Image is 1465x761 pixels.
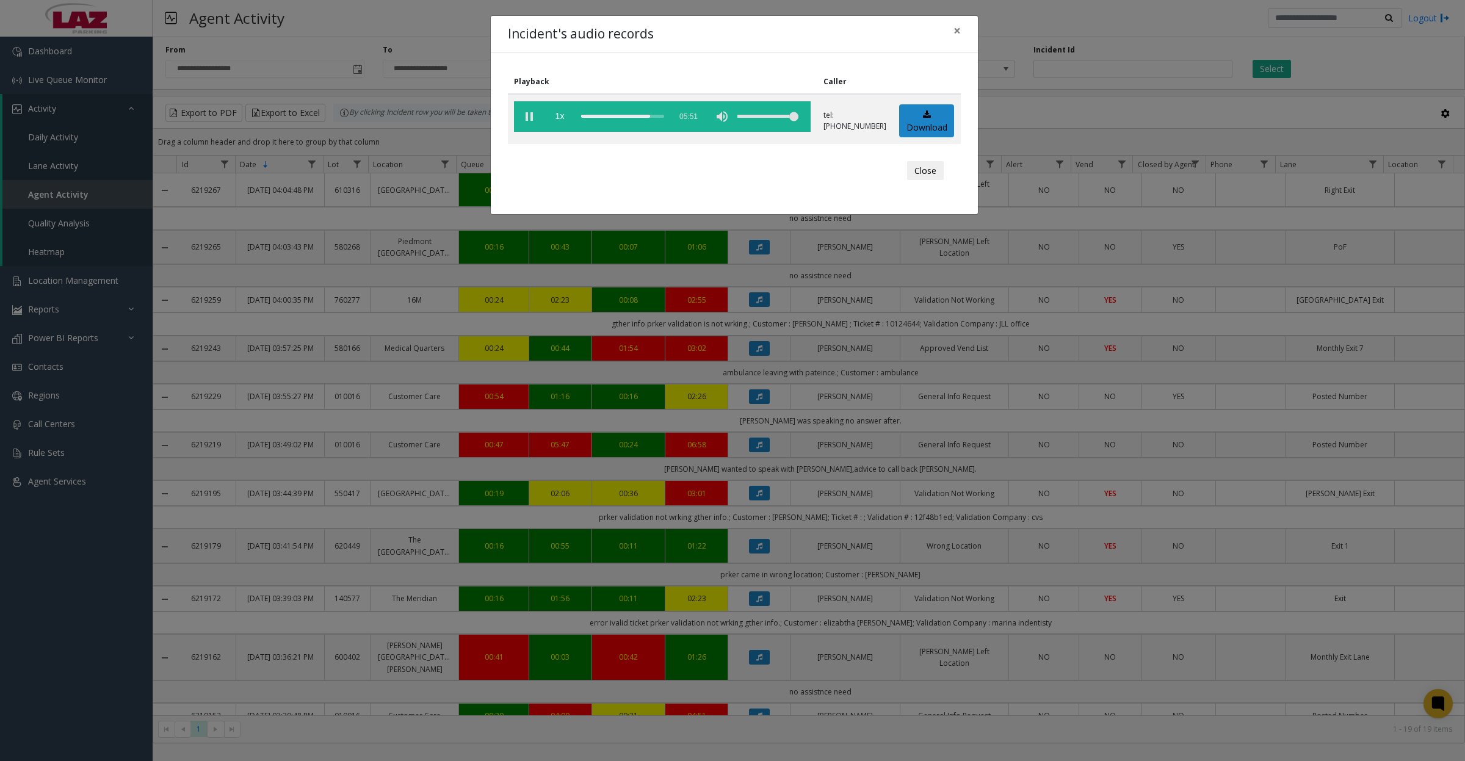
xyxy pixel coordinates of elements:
[823,110,886,132] p: tel:[PHONE_NUMBER]
[544,101,575,132] span: playback speed button
[581,101,664,132] div: scrub bar
[737,101,798,132] div: volume level
[817,70,893,94] th: Caller
[899,104,954,138] a: Download
[907,161,944,181] button: Close
[508,70,817,94] th: Playback
[508,24,654,44] h4: Incident's audio records
[945,16,969,46] button: Close
[953,22,961,39] span: ×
